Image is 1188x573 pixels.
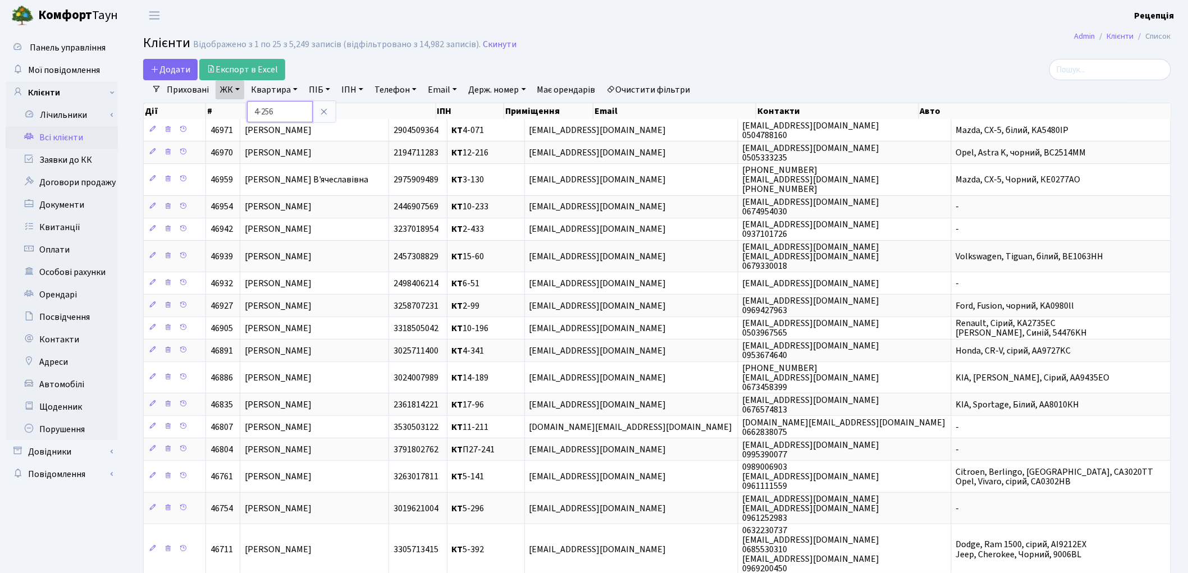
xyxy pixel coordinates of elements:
[956,250,1104,263] span: Volkswagen, Tiguan, білий, BE1063HH
[143,59,198,80] a: Додати
[394,277,438,290] span: 2498406214
[452,322,463,334] b: КТ
[423,80,462,99] a: Email
[30,42,106,54] span: Панель управління
[304,80,335,99] a: ПІБ
[452,345,485,357] span: 4-341
[211,543,233,556] span: 46711
[956,539,1087,561] span: Dodge, Ram 1500, сірий, AI9212EX Jeep, Cherokee, Чорний, 9006BL
[6,59,118,81] a: Мої повідомлення
[246,80,302,99] a: Квартира
[452,173,463,186] b: КТ
[6,261,118,283] a: Особові рахунки
[370,80,421,99] a: Телефон
[245,502,312,515] span: [PERSON_NAME]
[533,80,600,99] a: Має орендарів
[529,300,666,312] span: [EMAIL_ADDRESS][DOMAIN_NAME]
[464,80,530,99] a: Держ. номер
[452,277,480,290] span: 6-51
[743,416,946,438] span: [DOMAIN_NAME][EMAIL_ADDRESS][DOMAIN_NAME] 0662838075
[337,80,368,99] a: ІПН
[452,146,463,159] b: КТ
[452,223,485,236] span: 2-433
[529,421,733,433] span: [DOMAIN_NAME][EMAIL_ADDRESS][DOMAIN_NAME]
[245,421,312,433] span: [PERSON_NAME]
[956,466,1154,488] span: Citroen, Berlingo, [GEOGRAPHIC_DATA], CA3020TT Opel, Vivaro, сірий, CA0302HB
[211,277,233,290] span: 46932
[6,418,118,441] a: Порушення
[394,443,438,456] span: 3791802762
[452,201,489,213] span: 10-233
[6,328,118,351] a: Контакти
[394,470,438,483] span: 3263017811
[199,59,285,80] a: Експорт в Excel
[394,543,438,556] span: 3305713415
[144,103,206,119] th: Дії
[956,146,1086,159] span: Opel, Astra K, чорний, BC2514MM
[743,493,880,524] span: [EMAIL_ADDRESS][DOMAIN_NAME] [EMAIL_ADDRESS][DOMAIN_NAME] 0961252983
[529,372,666,384] span: [EMAIL_ADDRESS][DOMAIN_NAME]
[245,277,312,290] span: [PERSON_NAME]
[452,250,463,263] b: КТ
[452,502,485,515] span: 5-296
[1049,59,1171,80] input: Пошук...
[394,322,438,334] span: 3318505042
[452,300,463,312] b: КТ
[956,502,959,515] span: -
[6,283,118,306] a: Орендарі
[743,277,880,290] span: [EMAIL_ADDRESS][DOMAIN_NAME]
[245,173,368,186] span: [PERSON_NAME] В'ячеславівна
[162,80,213,99] a: Приховані
[1058,25,1188,48] nav: breadcrumb
[245,250,312,263] span: [PERSON_NAME]
[245,470,312,483] span: [PERSON_NAME]
[6,36,118,59] a: Панель управління
[394,146,438,159] span: 2194711283
[529,443,666,456] span: [EMAIL_ADDRESS][DOMAIN_NAME]
[956,201,959,213] span: -
[211,398,233,411] span: 46835
[743,218,880,240] span: [EMAIL_ADDRESS][DOMAIN_NAME] 0937101726
[452,201,463,213] b: КТ
[452,300,480,312] span: 2-99
[529,543,666,556] span: [EMAIL_ADDRESS][DOMAIN_NAME]
[529,322,666,334] span: [EMAIL_ADDRESS][DOMAIN_NAME]
[452,470,485,483] span: 5-141
[743,142,880,164] span: [EMAIL_ADDRESS][DOMAIN_NAME] 0505333235
[452,398,485,411] span: 17-96
[956,345,1071,357] span: Honda, CR-V, сірий, AA9727KC
[6,171,118,194] a: Договори продажу
[206,103,246,119] th: #
[245,146,312,159] span: [PERSON_NAME]
[602,80,695,99] a: Очистити фільтри
[211,470,233,483] span: 46761
[529,398,666,411] span: [EMAIL_ADDRESS][DOMAIN_NAME]
[245,443,312,456] span: [PERSON_NAME]
[211,250,233,263] span: 46939
[11,4,34,27] img: logo.png
[529,124,666,136] span: [EMAIL_ADDRESS][DOMAIN_NAME]
[211,300,233,312] span: 46927
[452,443,463,456] b: КТ
[452,372,489,384] span: 14-189
[529,250,666,263] span: [EMAIL_ADDRESS][DOMAIN_NAME]
[6,396,118,418] a: Щоденник
[452,146,489,159] span: 12-216
[956,173,1081,186] span: Mazda, CX-5, Чорний, КЕ0277АО
[452,372,463,384] b: КТ
[150,63,190,76] span: Додати
[394,421,438,433] span: 3530503122
[211,124,233,136] span: 46971
[436,103,504,119] th: ІПН
[452,470,463,483] b: КТ
[743,394,880,416] span: [EMAIL_ADDRESS][DOMAIN_NAME] 0676574813
[452,124,485,136] span: 4-071
[6,463,118,485] a: Повідомлення
[245,201,312,213] span: [PERSON_NAME]
[743,362,880,393] span: [PHONE_NUMBER] [EMAIL_ADDRESS][DOMAIN_NAME] 0673458399
[38,6,92,24] b: Комфорт
[956,124,1069,136] span: Mazda, CX-5, білий, KA5480IP
[394,502,438,515] span: 3019621004
[28,64,100,76] span: Мої повідомлення
[529,201,666,213] span: [EMAIL_ADDRESS][DOMAIN_NAME]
